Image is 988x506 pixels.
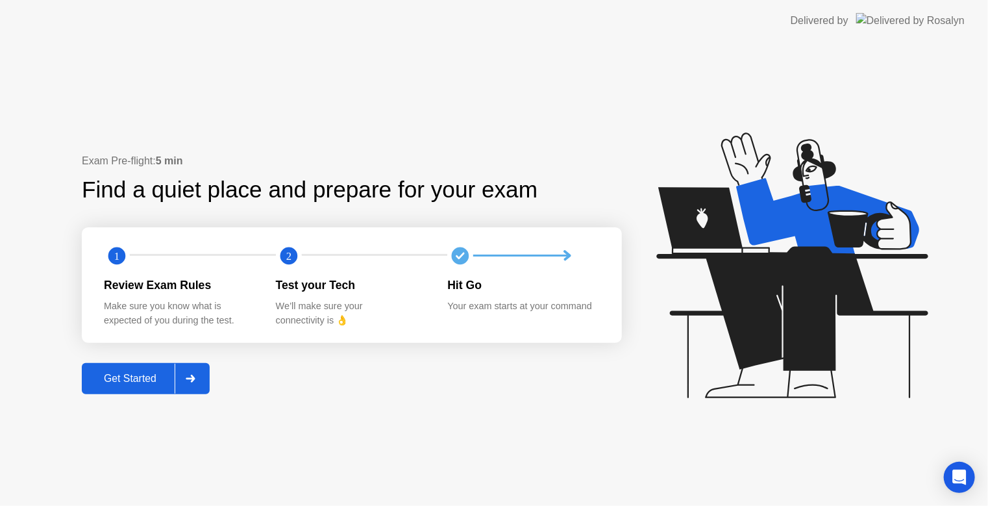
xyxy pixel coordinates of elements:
img: Delivered by Rosalyn [856,13,965,28]
div: Find a quiet place and prepare for your exam [82,173,539,207]
div: Open Intercom Messenger [944,462,975,493]
div: We’ll make sure your connectivity is 👌 [276,299,427,327]
div: Exam Pre-flight: [82,153,622,169]
text: 2 [286,249,291,262]
div: Get Started [86,373,175,385]
div: Your exam starts at your command [447,299,599,314]
div: Delivered by [791,13,848,29]
div: Make sure you know what is expected of you during the test. [104,299,255,327]
b: 5 min [156,155,183,166]
text: 1 [114,249,119,262]
button: Get Started [82,363,210,394]
div: Hit Go [447,277,599,294]
div: Review Exam Rules [104,277,255,294]
div: Test your Tech [276,277,427,294]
